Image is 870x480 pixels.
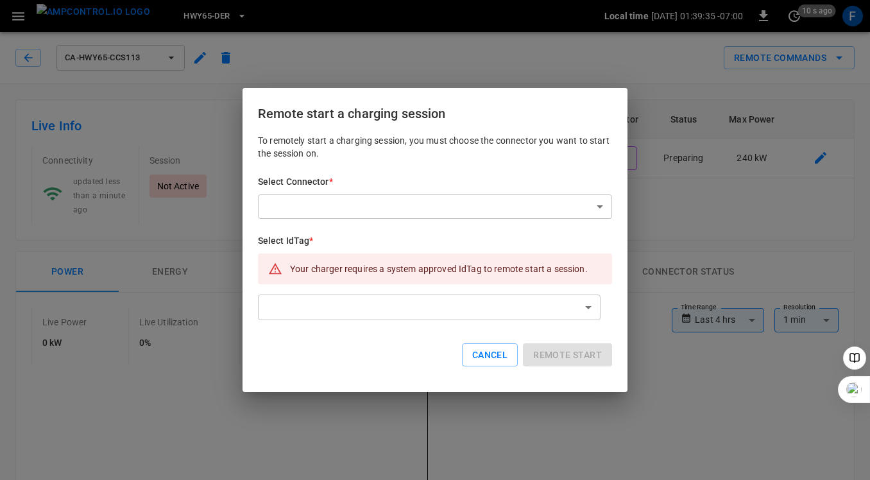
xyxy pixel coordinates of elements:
[258,134,612,160] p: To remotely start a charging session, you must choose the connector you want to start the session...
[258,175,612,189] h6: Select Connector
[290,257,588,280] div: Your charger requires a system approved IdTag to remote start a session.
[258,103,612,124] h6: Remote start a charging session
[462,343,518,367] button: Cancel
[258,234,612,248] h6: Select IdTag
